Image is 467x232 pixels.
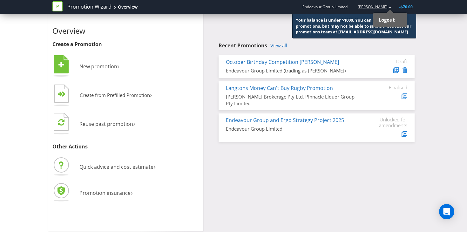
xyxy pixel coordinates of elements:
[67,3,112,10] a: Promotion Wizard
[351,4,388,10] a: [PERSON_NAME]
[226,58,339,65] a: October Birthday Competition [PERSON_NAME]
[117,60,119,71] span: ›
[131,187,133,197] span: ›
[369,85,407,90] div: Finalised
[379,17,395,23] strong: Logout
[52,163,156,170] a: Quick advice and cost estimate›
[52,83,152,108] button: Create from Prefilled Promotion›
[270,43,287,48] a: View all
[296,17,411,35] span: Your balance is under $1000. You can start/edit promotions, but may not be able to submit. Contac...
[369,117,407,128] div: Unlocked for amendments
[399,4,413,10] span: -$70.00
[62,91,66,97] tspan: 
[118,4,138,10] div: Overview
[226,67,360,74] div: Endeavour Group Limited (trading as [PERSON_NAME])
[153,161,156,171] span: ›
[226,126,360,132] div: Endeavour Group Limited
[58,119,64,126] tspan: 
[439,204,454,219] div: Open Intercom Messenger
[80,92,150,98] span: Create from Prefilled Promotion
[369,58,407,64] div: Draft
[226,93,360,107] div: [PERSON_NAME] Brokerage Pty Ltd, Pinnacle Liquor Group Pty Limited
[150,90,152,99] span: ›
[79,189,131,196] span: Promotion insurance
[52,42,198,47] h3: Create a Promotion
[226,85,333,92] a: Langtons Money Can't Buy Rugby Promotion
[79,163,153,170] span: Quick advice and cost estimate
[79,63,117,70] span: New promotion
[52,189,133,196] a: Promotion insurance›
[219,42,267,49] span: Recent Promotions
[133,118,135,128] span: ›
[79,120,133,127] span: Reuse past promotion
[52,144,198,150] h3: Other Actions
[52,27,198,35] h2: Overview
[58,61,64,68] tspan: 
[302,4,348,10] span: Endeavour Group Limited
[226,117,344,124] a: Endeavour Group and Ergo Strategy Project 2025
